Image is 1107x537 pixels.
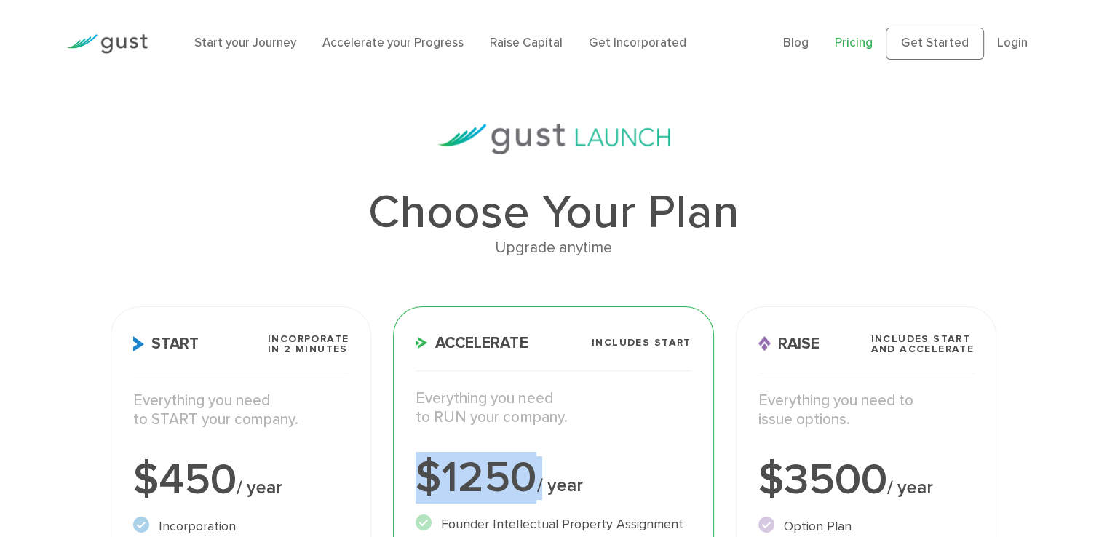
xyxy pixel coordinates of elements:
[133,391,349,430] p: Everything you need to START your company.
[133,336,199,351] span: Start
[416,456,691,500] div: $1250
[870,334,974,354] span: Includes START and ACCELERATE
[416,337,428,349] img: Accelerate Icon
[997,36,1028,50] a: Login
[758,336,820,351] span: Raise
[758,458,975,502] div: $3500
[437,124,670,154] img: gust-launch-logos.svg
[758,336,771,351] img: Raise Icon
[133,517,349,536] li: Incorporation
[133,458,349,502] div: $450
[66,34,148,54] img: Gust Logo
[322,36,464,50] a: Accelerate your Progress
[758,391,975,430] p: Everything you need to issue options.
[237,477,282,498] span: / year
[589,36,686,50] a: Get Incorporated
[111,189,996,236] h1: Choose Your Plan
[592,338,691,348] span: Includes START
[416,335,528,351] span: Accelerate
[133,336,144,351] img: Start Icon X2
[111,236,996,260] div: Upgrade anytime
[783,36,809,50] a: Blog
[886,28,984,60] a: Get Started
[835,36,873,50] a: Pricing
[490,36,563,50] a: Raise Capital
[758,517,975,536] li: Option Plan
[416,514,691,534] li: Founder Intellectual Property Assignment
[887,477,933,498] span: / year
[536,474,582,496] span: / year
[268,334,349,354] span: Incorporate in 2 Minutes
[194,36,296,50] a: Start your Journey
[416,389,691,428] p: Everything you need to RUN your company.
